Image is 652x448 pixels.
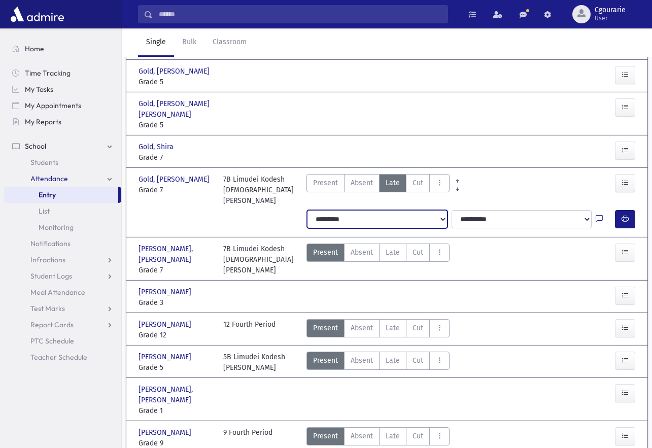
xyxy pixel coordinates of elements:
[139,384,213,405] span: [PERSON_NAME], [PERSON_NAME]
[30,271,72,281] span: Student Logs
[595,14,626,22] span: User
[139,287,193,297] span: [PERSON_NAME]
[139,330,213,340] span: Grade 12
[139,174,212,185] span: Gold, [PERSON_NAME]
[413,355,423,366] span: Cut
[4,41,121,57] a: Home
[4,114,121,130] a: My Reports
[30,288,85,297] span: Meal Attendance
[30,158,58,167] span: Students
[25,68,71,78] span: Time Tracking
[139,265,213,275] span: Grade 7
[313,178,338,188] span: Present
[351,355,373,366] span: Absent
[39,190,56,199] span: Entry
[139,185,213,195] span: Grade 7
[313,431,338,441] span: Present
[174,28,204,57] a: Bulk
[25,117,61,126] span: My Reports
[8,4,66,24] img: AdmirePro
[386,178,400,188] span: Late
[4,219,121,235] a: Monitoring
[313,323,338,333] span: Present
[4,170,121,187] a: Attendance
[4,235,121,252] a: Notifications
[139,362,213,373] span: Grade 5
[204,28,255,57] a: Classroom
[4,284,121,300] a: Meal Attendance
[30,174,68,183] span: Attendance
[139,66,212,77] span: Gold, [PERSON_NAME]
[25,142,46,151] span: School
[4,203,121,219] a: List
[4,333,121,349] a: PTC Schedule
[223,244,298,275] div: 7B Limudei Kodesh [DEMOGRAPHIC_DATA][PERSON_NAME]
[386,355,400,366] span: Late
[139,152,213,163] span: Grade 7
[386,247,400,258] span: Late
[4,268,121,284] a: Student Logs
[313,355,338,366] span: Present
[4,187,118,203] a: Entry
[139,77,213,87] span: Grade 5
[351,323,373,333] span: Absent
[595,6,626,14] span: Cgourarie
[4,300,121,317] a: Test Marks
[139,98,213,120] span: Gold, [PERSON_NAME] [PERSON_NAME]
[30,320,74,329] span: Report Cards
[30,304,65,313] span: Test Marks
[39,223,74,232] span: Monitoring
[4,97,121,114] a: My Appointments
[313,247,338,258] span: Present
[30,353,87,362] span: Teacher Schedule
[351,178,373,188] span: Absent
[386,323,400,333] span: Late
[139,319,193,330] span: [PERSON_NAME]
[139,244,213,265] span: [PERSON_NAME], [PERSON_NAME]
[223,319,276,340] div: 12 Fourth Period
[4,138,121,154] a: School
[4,349,121,365] a: Teacher Schedule
[306,352,450,373] div: AttTypes
[30,336,74,346] span: PTC Schedule
[25,44,44,53] span: Home
[139,120,213,130] span: Grade 5
[4,65,121,81] a: Time Tracking
[351,247,373,258] span: Absent
[4,252,121,268] a: Infractions
[139,142,176,152] span: Gold, Shira
[223,174,298,206] div: 7B Limudei Kodesh [DEMOGRAPHIC_DATA][PERSON_NAME]
[138,28,174,57] a: Single
[306,244,450,275] div: AttTypes
[153,5,448,23] input: Search
[139,427,193,438] span: [PERSON_NAME]
[306,174,450,206] div: AttTypes
[139,297,213,308] span: Grade 3
[413,178,423,188] span: Cut
[4,81,121,97] a: My Tasks
[39,206,50,216] span: List
[413,323,423,333] span: Cut
[30,255,65,264] span: Infractions
[413,247,423,258] span: Cut
[25,101,81,110] span: My Appointments
[4,154,121,170] a: Students
[25,85,53,94] span: My Tasks
[306,319,450,340] div: AttTypes
[139,352,193,362] span: [PERSON_NAME]
[30,239,71,248] span: Notifications
[139,405,213,416] span: Grade 1
[223,352,285,373] div: 5B Limudei Kodesh [PERSON_NAME]
[4,317,121,333] a: Report Cards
